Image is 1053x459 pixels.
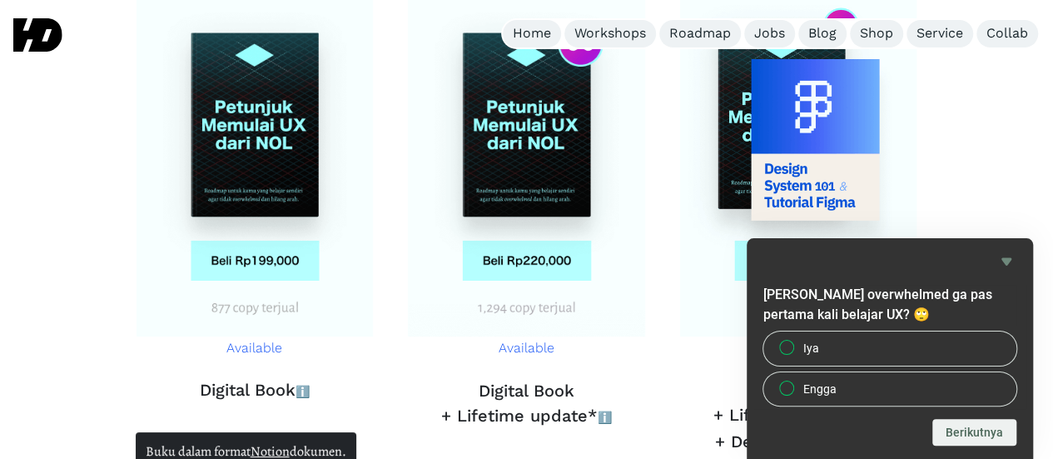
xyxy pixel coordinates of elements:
[763,252,1016,446] div: Ngerasa overwhelmed ga pas pertama kali belajar UX? 🙄
[803,381,837,397] span: Engga
[136,377,375,404] h3: Digital Book
[763,285,1016,325] h2: Ngerasa overwhelmed ga pas pertama kali belajar UX? 🙄
[996,252,1016,272] button: Hide survey
[598,411,612,424] span: ℹ️
[986,25,1028,42] div: Collab
[860,25,893,42] div: Shop
[137,337,374,361] p: Available
[659,20,741,47] a: Roadmap
[906,20,973,47] a: Service
[850,20,903,47] a: Shop
[808,25,837,42] div: Blog
[754,25,785,42] div: Jobs
[513,25,551,42] div: Home
[916,25,963,42] div: Service
[932,419,1016,446] button: Next question
[564,20,656,47] a: Workshops
[503,20,561,47] a: Home
[744,20,795,47] a: Jobs
[407,378,646,430] h3: Digital Book + Lifetime update*
[803,340,819,357] span: Iya
[763,332,1016,406] div: Ngerasa overwhelmed ga pas pertama kali belajar UX? 🙄
[798,20,847,47] a: Blog
[669,25,731,42] div: Roadmap
[296,385,310,398] span: ℹ️
[679,377,918,454] h3: Digital Book + Lifetime update* + Design System 101
[680,337,917,361] p: Available
[574,25,646,42] div: Workshops
[408,337,645,361] p: Available
[976,20,1038,47] a: Collab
